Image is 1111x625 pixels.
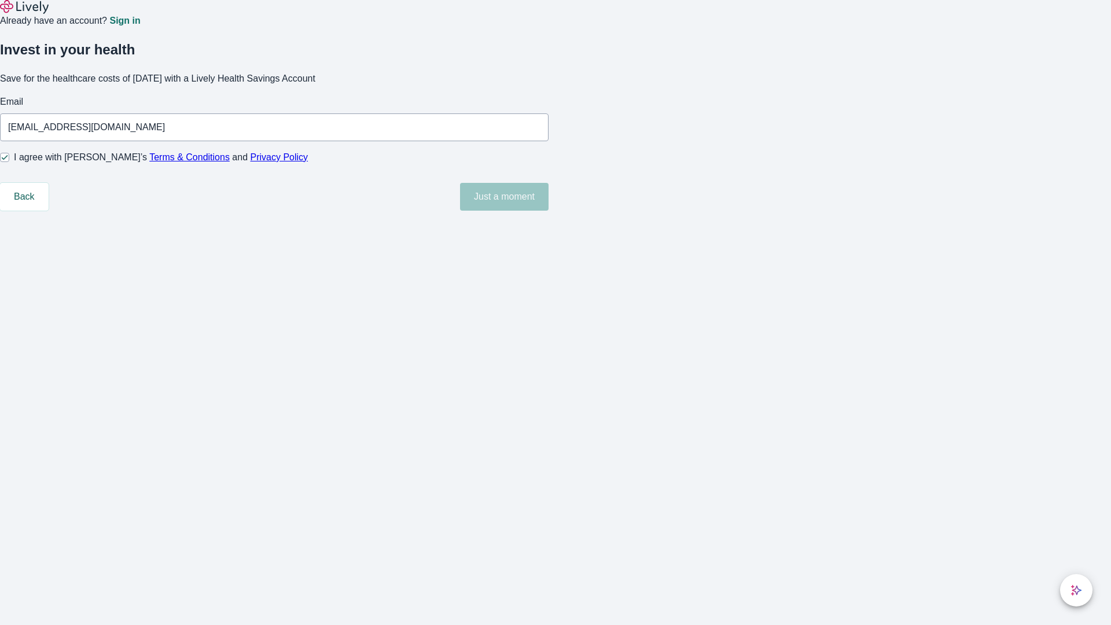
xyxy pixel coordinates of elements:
a: Sign in [109,16,140,25]
svg: Lively AI Assistant [1070,584,1082,596]
span: I agree with [PERSON_NAME]’s and [14,150,308,164]
a: Terms & Conditions [149,152,230,162]
a: Privacy Policy [251,152,308,162]
button: chat [1060,574,1092,606]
